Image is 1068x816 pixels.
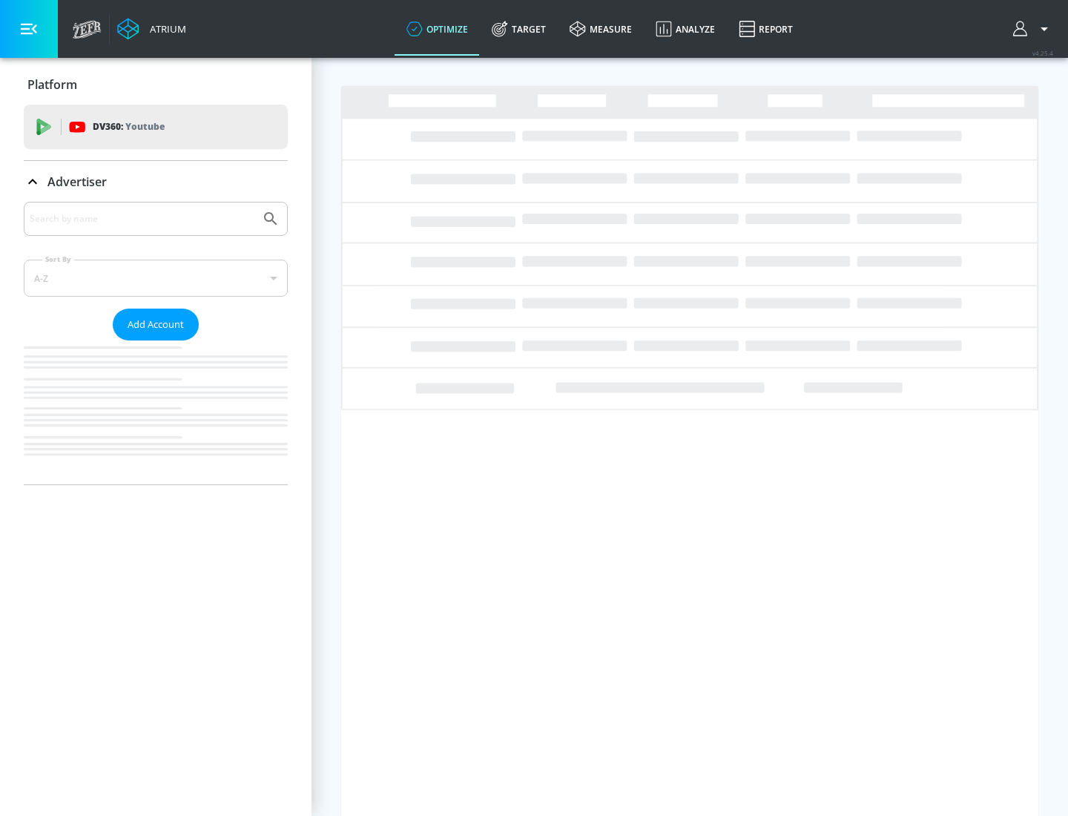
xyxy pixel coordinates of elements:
a: Analyze [644,2,727,56]
div: Advertiser [24,161,288,203]
div: Advertiser [24,202,288,484]
span: v 4.25.4 [1032,49,1053,57]
button: Add Account [113,309,199,340]
div: Atrium [144,22,186,36]
div: Platform [24,64,288,105]
input: Search by name [30,209,254,228]
a: Atrium [117,18,186,40]
p: DV360: [93,119,165,135]
div: DV360: Youtube [24,105,288,149]
a: optimize [395,2,480,56]
a: Report [727,2,805,56]
p: Advertiser [47,174,107,190]
div: A-Z [24,260,288,297]
p: Platform [27,76,77,93]
nav: list of Advertiser [24,340,288,484]
label: Sort By [42,254,74,264]
span: Add Account [128,316,184,333]
p: Youtube [125,119,165,134]
a: measure [558,2,644,56]
a: Target [480,2,558,56]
